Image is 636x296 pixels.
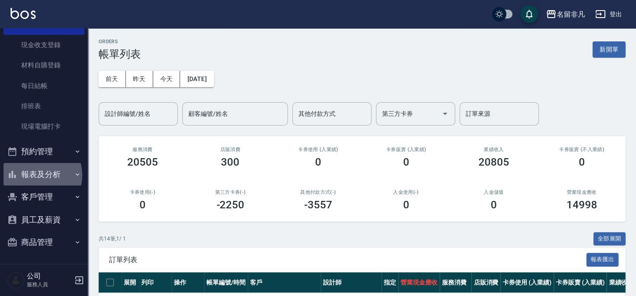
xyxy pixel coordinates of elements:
a: 材料自購登錄 [4,55,85,75]
h3: 300 [221,156,239,168]
h3: 0 [315,156,321,168]
th: 服務消費 [440,272,472,293]
a: 報表匯出 [586,255,619,263]
div: 名留非凡 [556,9,585,20]
h3: 帳單列表 [99,48,141,60]
span: 訂單列表 [109,255,586,264]
img: Person [7,271,25,289]
button: 前天 [99,71,126,87]
h2: ORDERS [99,39,141,44]
th: 指定 [382,272,398,293]
button: [DATE] [180,71,213,87]
a: 現金收支登錄 [4,35,85,55]
th: 店販消費 [471,272,500,293]
button: 名留非凡 [542,5,588,23]
h3: 20505 [127,156,158,168]
button: Open [438,107,452,121]
h5: 公司 [27,272,72,281]
h3: 0 [403,199,409,211]
th: 展開 [121,272,139,293]
h3: 20805 [478,156,509,168]
h3: 0 [403,156,409,168]
button: 預約管理 [4,140,85,163]
h2: 營業現金應收 [548,189,615,195]
a: 新開單 [592,45,625,53]
p: 服務人員 [27,281,72,289]
h2: 卡券販賣 (不入業績) [548,147,615,152]
th: 設計師 [321,272,382,293]
a: 現場電腦打卡 [4,116,85,137]
h2: 其他付款方式(-) [285,189,352,195]
button: 昨天 [126,71,153,87]
h2: 業績收入 [460,147,527,152]
th: 列印 [139,272,172,293]
p: 共 14 筆, 1 / 1 [99,235,126,243]
h3: -3557 [304,199,332,211]
button: 登出 [592,6,625,22]
th: 帳單編號/時間 [204,272,248,293]
th: 營業現金應收 [398,272,440,293]
h3: 0 [491,199,497,211]
button: 報表匯出 [586,253,619,266]
h3: -2250 [216,199,244,211]
h2: 卡券使用 (入業績) [285,147,352,152]
th: 卡券使用 (入業績) [500,272,554,293]
button: 客戶管理 [4,185,85,208]
h2: 卡券販賣 (入業績) [373,147,440,152]
img: Logo [11,8,36,19]
h3: 0 [140,199,146,211]
button: 報表及分析 [4,163,85,186]
button: 今天 [153,71,180,87]
h2: 第三方卡券(-) [197,189,264,195]
button: 商品管理 [4,231,85,254]
h2: 店販消費 [197,147,264,152]
button: 員工及薪資 [4,208,85,231]
button: save [520,5,538,23]
h2: 入金儲值 [460,189,527,195]
h3: 服務消費 [109,147,176,152]
th: 操作 [172,272,204,293]
button: 全部展開 [593,232,626,246]
button: 新開單 [592,41,625,58]
th: 業績收入 [607,272,636,293]
h3: 14998 [566,199,597,211]
h2: 卡券使用(-) [109,189,176,195]
th: 客戶 [248,272,321,293]
a: 排班表 [4,96,85,116]
a: 每日結帳 [4,76,85,96]
h2: 入金使用(-) [373,189,440,195]
h3: 0 [578,156,585,168]
th: 卡券販賣 (入業績) [554,272,607,293]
